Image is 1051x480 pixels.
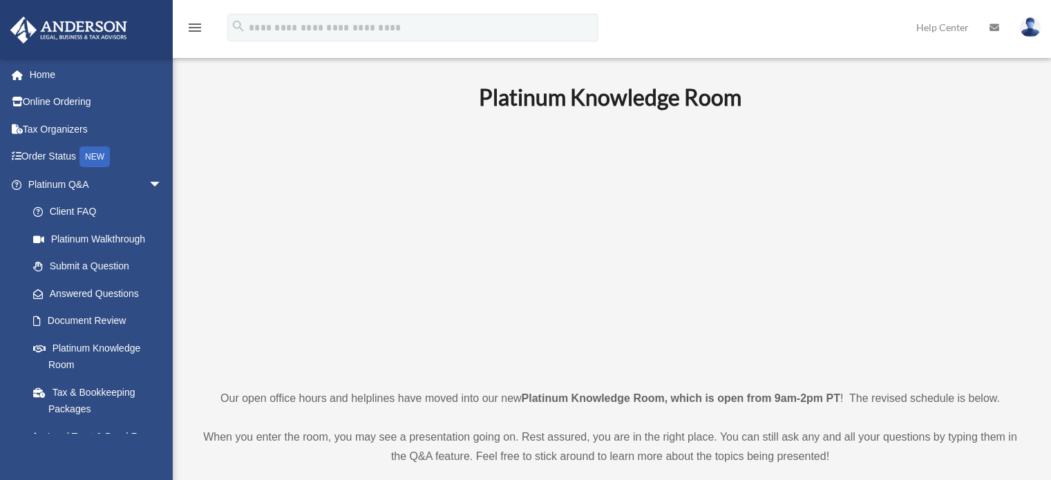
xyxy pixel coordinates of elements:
[10,143,183,171] a: Order StatusNEW
[19,334,176,378] a: Platinum Knowledge Room
[19,225,183,253] a: Platinum Walkthrough
[10,61,183,88] a: Home
[10,88,183,116] a: Online Ordering
[19,253,183,280] a: Submit a Question
[6,17,131,44] img: Anderson Advisors Platinum Portal
[197,389,1023,408] p: Our open office hours and helplines have moved into our new ! The revised schedule is below.
[522,392,840,404] strong: Platinum Knowledge Room, which is open from 9am-2pm PT
[197,428,1023,466] p: When you enter the room, you may see a presentation going on. Rest assured, you are in the right ...
[19,198,183,226] a: Client FAQ
[19,280,183,307] a: Answered Questions
[231,19,246,34] i: search
[79,146,110,167] div: NEW
[10,171,183,198] a: Platinum Q&Aarrow_drop_down
[1020,17,1041,37] img: User Pic
[187,24,203,36] a: menu
[149,171,176,199] span: arrow_drop_down
[403,130,817,363] iframe: 231110_Toby_KnowledgeRoom
[19,307,183,335] a: Document Review
[10,115,183,143] a: Tax Organizers
[479,84,741,111] b: Platinum Knowledge Room
[19,423,183,450] a: Land Trust & Deed Forum
[187,19,203,36] i: menu
[19,378,183,423] a: Tax & Bookkeeping Packages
